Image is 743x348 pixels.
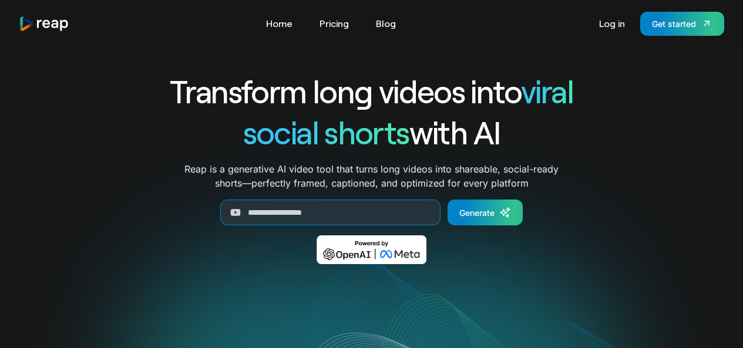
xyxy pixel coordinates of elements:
p: Reap is a generative AI video tool that turns long videos into shareable, social-ready shorts—per... [184,162,559,190]
div: Get started [652,18,696,30]
h1: Transform long videos into [127,70,616,112]
a: Get started [640,12,724,36]
span: viral [521,72,573,110]
a: Pricing [314,14,355,33]
a: Log in [593,14,631,33]
div: Generate [459,207,495,219]
span: social shorts [243,113,409,151]
form: Generate Form [127,200,616,225]
a: home [19,16,69,32]
a: Generate [448,200,523,225]
h1: with AI [127,112,616,153]
a: Home [260,14,298,33]
a: Blog [370,14,402,33]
